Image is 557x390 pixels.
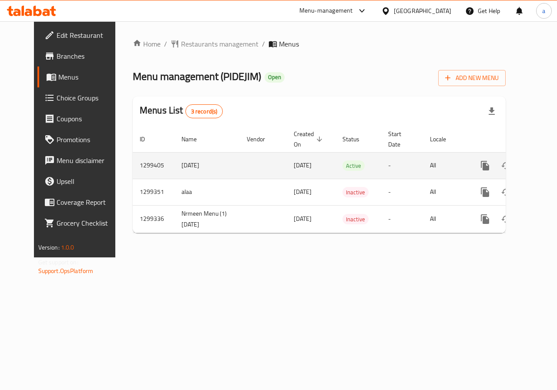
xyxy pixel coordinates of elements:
span: Coupons [57,113,120,124]
td: Nrmeen Menu (1) [DATE] [174,205,240,233]
span: Branches [57,51,120,61]
span: Active [342,161,365,171]
span: Menu disclaimer [57,155,120,166]
td: All [423,205,468,233]
span: Get support on: [38,257,78,268]
a: Coupons [37,108,127,129]
span: [DATE] [294,186,312,197]
span: Menus [58,72,120,82]
a: Menus [37,67,127,87]
div: Total records count [185,104,223,118]
span: 3 record(s) [186,107,223,116]
span: Locale [430,134,457,144]
a: Coverage Report [37,192,127,213]
span: Edit Restaurant [57,30,120,40]
td: [DATE] [174,152,240,179]
a: Menu disclaimer [37,150,127,171]
span: 1.0.0 [61,242,74,253]
a: Upsell [37,171,127,192]
span: Add New Menu [445,73,499,83]
button: Add New Menu [438,70,506,86]
button: more [475,155,496,176]
td: - [381,179,423,205]
span: Restaurants management [181,39,258,49]
span: Name [181,134,208,144]
span: Coverage Report [57,197,120,207]
nav: breadcrumb [133,39,506,49]
span: Menu management ( PIDEJIM ) [133,67,261,86]
div: Export file [481,101,502,122]
a: Support.OpsPlatform [38,265,94,277]
div: Menu-management [299,6,353,16]
li: / [164,39,167,49]
span: a [542,6,545,16]
td: - [381,205,423,233]
span: Choice Groups [57,93,120,103]
span: Menus [279,39,299,49]
span: Created On [294,129,325,150]
td: 1299351 [133,179,174,205]
td: - [381,152,423,179]
td: alaa [174,179,240,205]
li: / [262,39,265,49]
td: 1299336 [133,205,174,233]
h2: Menus List [140,104,223,118]
td: All [423,152,468,179]
span: Status [342,134,371,144]
button: more [475,209,496,230]
button: Change Status [496,209,517,230]
a: Branches [37,46,127,67]
a: Restaurants management [171,39,258,49]
span: [DATE] [294,160,312,171]
td: 1299405 [133,152,174,179]
span: Open [265,73,285,81]
button: Change Status [496,155,517,176]
td: All [423,179,468,205]
span: [DATE] [294,213,312,224]
a: Choice Groups [37,87,127,108]
span: Inactive [342,187,369,197]
a: Home [133,39,161,49]
span: Start Date [388,129,413,150]
a: Edit Restaurant [37,25,127,46]
div: [GEOGRAPHIC_DATA] [394,6,451,16]
button: more [475,182,496,203]
span: Grocery Checklist [57,218,120,228]
a: Promotions [37,129,127,150]
span: Vendor [247,134,276,144]
span: Upsell [57,176,120,187]
button: Change Status [496,182,517,203]
span: ID [140,134,156,144]
span: Promotions [57,134,120,145]
a: Grocery Checklist [37,213,127,233]
span: Inactive [342,214,369,224]
div: Open [265,72,285,83]
span: Version: [38,242,60,253]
